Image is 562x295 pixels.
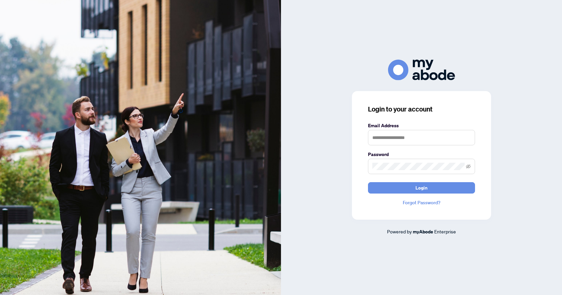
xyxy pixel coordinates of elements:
a: myAbode [413,228,433,235]
h3: Login to your account [368,104,475,114]
label: Email Address [368,122,475,129]
label: Password [368,151,475,158]
img: ma-logo [388,60,455,80]
span: Login [415,182,428,193]
span: Powered by [387,228,412,234]
span: eye-invisible [466,164,471,169]
a: Forgot Password? [368,199,475,206]
span: Enterprise [434,228,456,234]
button: Login [368,182,475,194]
